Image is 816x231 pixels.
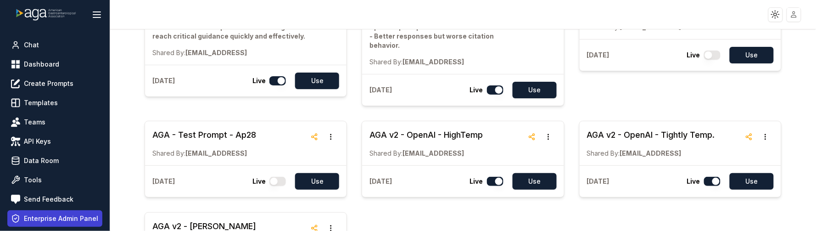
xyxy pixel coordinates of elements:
[24,156,59,165] span: Data Room
[252,76,266,85] p: Live
[369,149,483,158] p: [EMAIL_ADDRESS]
[587,149,715,158] p: [EMAIL_ADDRESS]
[513,82,557,98] button: Use
[7,75,102,92] a: Create Prompts
[152,177,175,186] p: [DATE]
[11,195,20,204] img: feedback
[24,175,42,185] span: Tools
[7,114,102,130] a: Teams
[252,177,266,186] p: Live
[369,57,523,67] p: [EMAIL_ADDRESS]
[369,23,523,50] p: Updated prompt for AGA for enhanced results - Better responses but worse citation behavior.
[24,214,98,223] span: Enterprise Admin Panel
[7,56,102,73] a: Dashboard
[587,51,609,60] p: [DATE]
[7,172,102,188] a: Tools
[369,129,483,158] a: AGA v2 - OpenAI - HighTempShared By:[EMAIL_ADDRESS]
[587,149,620,157] span: Shared By:
[295,73,339,89] button: Use
[507,173,557,190] a: Use
[24,60,59,69] span: Dashboard
[152,149,256,158] p: [EMAIL_ADDRESS]
[152,76,175,85] p: [DATE]
[152,23,306,41] p: This AI assistant helps Gastroenterologists reach critical guidance quickly and effectively.
[7,210,102,227] a: Enterprise Admin Panel
[369,149,402,157] span: Shared By:
[687,177,700,186] p: Live
[152,2,306,57] a: AGA AI Clinical Guidance ToolThis AI assistant helps Gastroenterologists reach critical guidance ...
[730,47,774,63] button: Use
[369,85,392,95] p: [DATE]
[7,191,102,208] a: Send Feedback
[369,177,392,186] p: [DATE]
[7,152,102,169] a: Data Room
[152,48,306,57] p: [EMAIL_ADDRESS]
[470,177,483,186] p: Live
[290,173,339,190] a: Use
[7,37,102,53] a: Chat
[7,133,102,150] a: API Keys
[724,47,774,63] a: Use
[24,137,51,146] span: API Keys
[470,85,483,95] p: Live
[7,95,102,111] a: Templates
[24,195,73,204] span: Send Feedback
[369,58,402,66] span: Shared By:
[513,173,557,190] button: Use
[290,73,339,89] a: Use
[152,129,256,158] a: AGA - Test Prompt - Ap28Shared By:[EMAIL_ADDRESS]
[152,149,185,157] span: Shared By:
[295,173,339,190] button: Use
[587,129,715,141] h3: AGA v2 - OpenAI - Tightly Temp.
[152,49,185,56] span: Shared By:
[687,51,700,60] p: Live
[24,40,39,50] span: Chat
[24,98,58,107] span: Templates
[730,173,774,190] button: Use
[788,8,801,21] img: placeholder-user.jpg
[587,129,715,158] a: AGA v2 - OpenAI - Tightly Temp.Shared By:[EMAIL_ADDRESS]
[24,79,73,88] span: Create Prompts
[369,2,523,67] a: AGA - Updated Prompt - Working Version - In ProgressUpdated prompt for AGA for enhanced results -...
[24,118,45,127] span: Teams
[507,82,557,98] a: Use
[587,177,609,186] p: [DATE]
[724,173,774,190] a: Use
[369,129,483,141] h3: AGA v2 - OpenAI - HighTemp
[152,129,256,141] h3: AGA - Test Prompt - Ap28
